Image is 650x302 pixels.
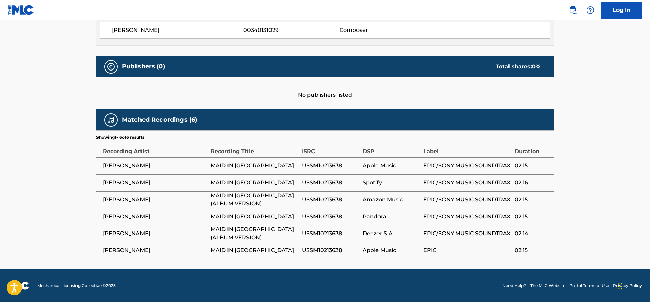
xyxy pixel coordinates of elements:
span: 02:15 [515,213,550,221]
span: 0 % [532,63,540,70]
span: 02:15 [515,196,550,204]
span: MAID IN [GEOGRAPHIC_DATA] (ALBUM VERSION) [211,192,299,208]
span: [PERSON_NAME] [103,162,207,170]
p: Showing 1 - 6 of 6 results [96,134,144,140]
span: [PERSON_NAME] [103,213,207,221]
span: Composer [340,26,427,34]
span: USSM10213638 [302,196,359,204]
div: Duration [515,140,550,156]
span: [PERSON_NAME] [103,179,207,187]
span: MAID IN [GEOGRAPHIC_DATA] [211,179,299,187]
div: No publishers listed [96,77,554,99]
span: EPIC/SONY MUSIC SOUNDTRAX [423,179,511,187]
span: USSM10213638 [302,213,359,221]
span: MAID IN [GEOGRAPHIC_DATA] [211,162,299,170]
span: 02:14 [515,229,550,238]
span: Spotify [363,179,420,187]
div: ISRC [302,140,359,156]
span: [PERSON_NAME] [103,229,207,238]
div: Help [584,3,597,17]
span: Amazon Music [363,196,420,204]
span: 02:15 [515,246,550,255]
img: search [569,6,577,14]
img: Publishers [107,63,115,71]
span: [PERSON_NAME] [103,246,207,255]
img: MLC Logo [8,5,34,15]
img: logo [8,282,29,290]
h5: Matched Recordings (6) [122,116,197,124]
span: EPIC [423,246,511,255]
span: 02:15 [515,162,550,170]
a: Public Search [566,3,580,17]
a: Need Help? [502,283,526,289]
span: USSM10213638 [302,162,359,170]
span: MAID IN [GEOGRAPHIC_DATA] [211,213,299,221]
div: Total shares: [496,63,540,71]
a: Portal Terms of Use [569,283,609,289]
span: EPIC/SONY MUSIC SOUNDTRAX [423,229,511,238]
span: EPIC/SONY MUSIC SOUNDTRAX [423,162,511,170]
a: The MLC Website [530,283,565,289]
div: Drag [618,276,622,297]
img: help [586,6,594,14]
h5: Publishers (0) [122,63,165,71]
span: 00340131029 [243,26,340,34]
iframe: Chat Widget [616,269,650,302]
span: USSM10213638 [302,246,359,255]
span: Deezer S.A. [363,229,420,238]
span: USSM10213638 [302,179,359,187]
img: Matched Recordings [107,116,115,124]
div: Label [423,140,511,156]
span: USSM10213638 [302,229,359,238]
span: EPIC/SONY MUSIC SOUNDTRAX [423,196,511,204]
span: [PERSON_NAME] [103,196,207,204]
span: [PERSON_NAME] [112,26,243,34]
div: Recording Title [211,140,299,156]
div: DSP [363,140,420,156]
div: Recording Artist [103,140,207,156]
span: Apple Music [363,246,420,255]
span: MAID IN [GEOGRAPHIC_DATA] (ALBUM VERSION) [211,225,299,242]
span: Pandora [363,213,420,221]
span: EPIC/SONY MUSIC SOUNDTRAX [423,213,511,221]
span: 02:16 [515,179,550,187]
span: MAID IN [GEOGRAPHIC_DATA] [211,246,299,255]
a: Log In [601,2,642,19]
span: Apple Music [363,162,420,170]
a: Privacy Policy [613,283,642,289]
span: Mechanical Licensing Collective © 2025 [37,283,116,289]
